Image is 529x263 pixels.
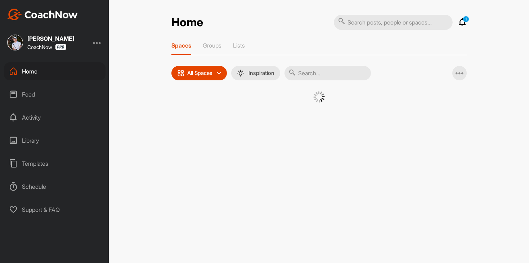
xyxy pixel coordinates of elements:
[313,91,325,103] img: G6gVgL6ErOh57ABN0eRmCEwV0I4iEi4d8EwaPGI0tHgoAbU4EAHFLEQAh+QQFCgALACwIAA4AGAASAAAEbHDJSesaOCdk+8xg...
[4,201,106,219] div: Support & FAQ
[334,15,453,30] input: Search posts, people or spaces...
[4,62,106,80] div: Home
[203,42,221,49] p: Groups
[7,9,78,20] img: CoachNow
[7,35,23,50] img: square_69e7ce49b8ac85affed7bcbb6ba4170a.jpg
[187,70,212,76] p: All Spaces
[4,155,106,173] div: Templates
[248,70,274,76] p: Inspiration
[171,42,191,49] p: Spaces
[55,44,66,50] img: CoachNow Pro
[4,131,106,150] div: Library
[27,44,66,50] div: CoachNow
[177,70,184,77] img: icon
[4,108,106,126] div: Activity
[233,42,245,49] p: Lists
[171,15,203,30] h2: Home
[463,16,469,22] p: 1
[4,178,106,196] div: Schedule
[284,66,371,80] input: Search...
[27,36,74,41] div: [PERSON_NAME]
[4,85,106,103] div: Feed
[237,70,244,77] img: menuIcon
